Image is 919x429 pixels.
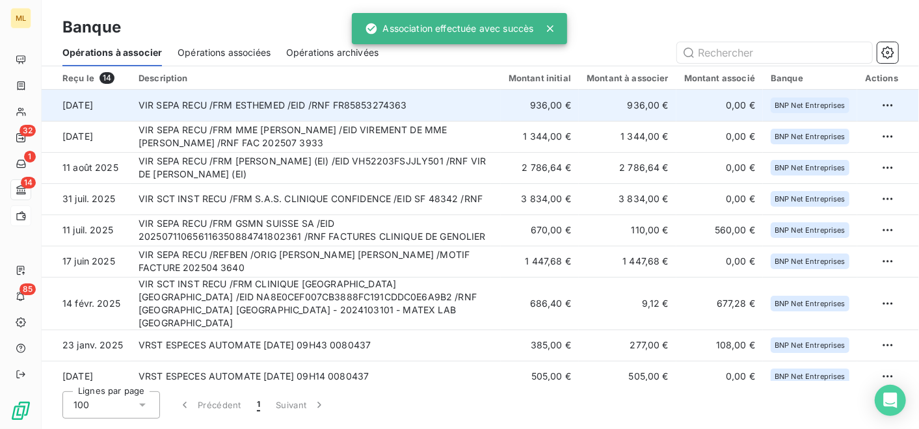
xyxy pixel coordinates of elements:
[676,330,763,361] td: 108,00 €
[257,398,260,411] span: 1
[131,246,501,277] td: VIR SEPA RECU /REFBEN /ORIG [PERSON_NAME] [PERSON_NAME] /MOTIF FACTURE 202504 3640
[676,152,763,183] td: 0,00 €
[42,246,131,277] td: 17 juin 2025
[100,72,114,84] span: 14
[42,183,131,214] td: 31 juil. 2025
[775,300,846,307] span: BNP Net Entreprises
[501,277,579,330] td: 686,40 €
[775,257,846,265] span: BNP Net Entreprises
[501,90,579,121] td: 936,00 €
[501,246,579,277] td: 1 447,68 €
[42,152,131,183] td: 11 août 2025
[131,214,501,246] td: VIR SEPA RECU /FRM GSMN SUISSE SA /EID 202507110656116350884741802361 /RNF FACTURES CLINIQUE DE G...
[775,341,846,349] span: BNP Net Entreprises
[676,121,763,152] td: 0,00 €
[131,152,501,183] td: VIR SEPA RECU /FRM [PERSON_NAME] (EI) /EID VH52203FSJJLY501 /RNF VIR DE [PERSON_NAME] (EI)
[286,46,379,59] span: Opérations archivées
[501,330,579,361] td: 385,00 €
[579,121,676,152] td: 1 344,00 €
[501,214,579,246] td: 670,00 €
[677,42,872,63] input: Rechercher
[579,152,676,183] td: 2 786,64 €
[62,46,162,59] span: Opérations à associer
[42,277,131,330] td: 14 févr. 2025
[249,391,268,419] button: 1
[676,277,763,330] td: 677,28 €
[10,8,31,29] div: ML
[676,214,763,246] td: 560,00 €
[501,361,579,392] td: 505,00 €
[579,214,676,246] td: 110,00 €
[775,226,846,234] span: BNP Net Entreprises
[178,46,271,59] span: Opérations associées
[579,330,676,361] td: 277,00 €
[131,90,501,121] td: VIR SEPA RECU /FRM ESTHEMED /EID /RNF FR85853274363
[62,16,121,39] h3: Banque
[20,125,36,136] span: 32
[131,277,501,330] td: VIR SCT INST RECU /FRM CLINIQUE [GEOGRAPHIC_DATA] [GEOGRAPHIC_DATA] /EID NA8E0CEF007CB3888FC191CD...
[579,361,676,392] td: 505,00 €
[42,330,131,361] td: 23 janv. 2025
[73,398,89,411] span: 100
[268,391,334,419] button: Suivant
[131,361,501,392] td: VRST ESPECES AUTOMATE [DATE] 09H14 0080437
[676,361,763,392] td: 0,00 €
[775,195,846,203] span: BNP Net Entreprises
[775,101,846,109] span: BNP Net Entreprises
[42,121,131,152] td: [DATE]
[10,400,31,421] img: Logo LeanPay
[676,90,763,121] td: 0,00 €
[131,183,501,214] td: VIR SCT INST RECU /FRM S.A.S. CLINIQUE CONFIDENCE /EID SF 48342 /RNF
[170,391,249,419] button: Précédent
[501,152,579,183] td: 2 786,64 €
[131,330,501,361] td: VRST ESPECES AUTOMATE [DATE] 09H43 0080437
[21,177,36,188] span: 14
[509,73,571,83] div: Montant initial
[62,72,123,84] div: Reçu le
[771,73,849,83] div: Banque
[42,361,131,392] td: [DATE]
[676,246,763,277] td: 0,00 €
[131,121,501,152] td: VIR SEPA RECU /FRM MME [PERSON_NAME] /EID VIREMENT DE MME [PERSON_NAME] /RNF FAC 202507 3933
[587,73,669,83] div: Montant à associer
[579,183,676,214] td: 3 834,00 €
[865,73,898,83] div: Actions
[579,90,676,121] td: 936,00 €
[20,283,36,295] span: 85
[501,183,579,214] td: 3 834,00 €
[579,246,676,277] td: 1 447,68 €
[501,121,579,152] td: 1 344,00 €
[676,183,763,214] td: 0,00 €
[775,164,846,172] span: BNP Net Entreprises
[139,73,493,83] div: Description
[775,133,846,140] span: BNP Net Entreprises
[24,151,36,162] span: 1
[579,277,676,330] td: 9,12 €
[775,372,846,380] span: BNP Net Entreprises
[42,90,131,121] td: [DATE]
[365,17,534,40] div: Association effectuée avec succès
[684,73,755,83] div: Montant associé
[875,385,906,416] div: Open Intercom Messenger
[42,214,131,246] td: 11 juil. 2025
